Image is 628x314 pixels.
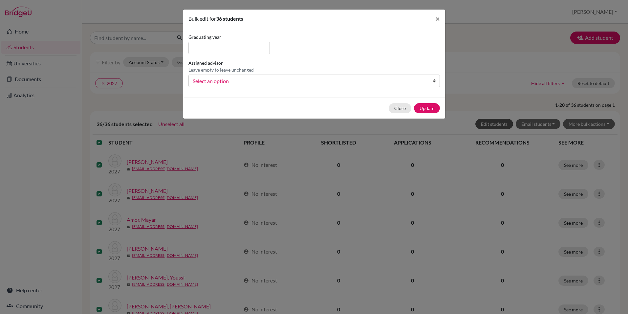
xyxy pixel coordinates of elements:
[435,14,440,23] span: ×
[193,77,427,85] span: Select an option
[188,34,270,40] label: Graduating year
[188,59,254,73] label: Assigned advisor
[389,103,411,113] button: Close
[188,66,254,73] p: Leave empty to leave unchanged
[188,15,216,22] span: Bulk edit for
[430,10,445,28] button: Close
[216,15,243,22] span: 36 students
[414,103,440,113] button: Update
